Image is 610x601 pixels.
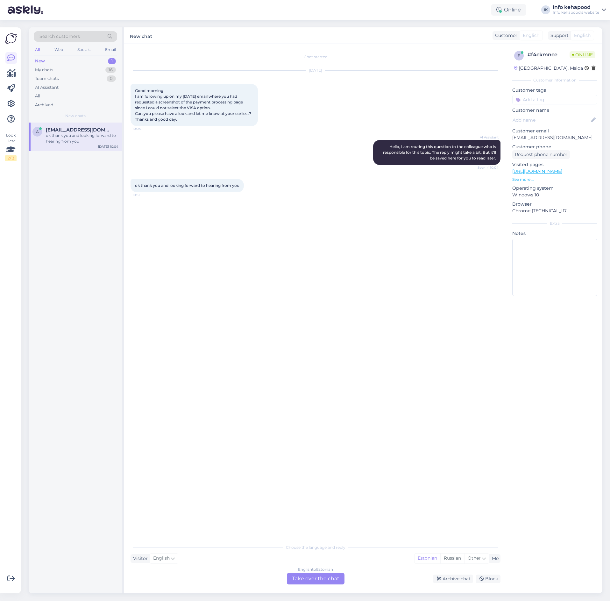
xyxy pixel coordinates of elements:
div: New [35,58,45,64]
div: [DATE] [131,67,500,73]
div: [GEOGRAPHIC_DATA], Msida [514,65,583,72]
div: All [35,93,40,99]
div: Support [548,32,569,39]
div: Archive chat [433,575,473,583]
span: 10:51 [132,193,156,197]
input: Add a tag [512,95,597,104]
div: Socials [76,46,92,54]
div: Take over the chat [287,573,344,584]
div: AI Assistant [35,84,59,91]
div: [DATE] 10:04 [98,144,118,149]
div: 16 [105,67,116,73]
span: English [523,32,539,39]
div: Request phone number [512,150,570,159]
span: Online [570,51,595,58]
div: 1 [108,58,116,64]
p: Browser [512,201,597,208]
p: Customer phone [512,144,597,150]
div: Team chats [35,75,59,82]
span: f [518,53,520,58]
span: AI Assistant [475,135,499,140]
span: a [36,129,39,134]
div: All [34,46,41,54]
div: Customer information [512,77,597,83]
span: Search customers [39,33,80,40]
p: Visited pages [512,161,597,168]
div: ok thank you and looking forward to hearing from you [46,133,118,144]
div: Web [53,46,64,54]
div: Customer [493,32,517,39]
div: English to Estonian [298,567,333,572]
div: IK [541,5,550,14]
img: Askly Logo [5,32,17,45]
p: [EMAIL_ADDRESS][DOMAIN_NAME] [512,134,597,141]
span: English [574,32,591,39]
div: Russian [440,554,464,563]
span: English [153,555,170,562]
div: 0 [107,75,116,82]
div: Archived [35,102,53,108]
p: Windows 10 [512,192,597,198]
span: 10:04 [132,126,156,131]
input: Add name [513,117,590,124]
div: Me [489,555,499,562]
a: Info kehapoodInfo kehapood's website [553,5,606,15]
div: Online [491,4,526,16]
div: My chats [35,67,53,73]
label: New chat [130,31,152,40]
span: aarond30@hotmail.com [46,127,112,133]
div: 2 / 3 [5,155,17,161]
span: Hello, I am routing this question to the colleague who is responsible for this topic. The reply m... [383,144,497,160]
span: New chats [65,113,86,119]
span: Seen ✓ 10:04 [475,165,499,170]
p: Customer email [512,128,597,134]
a: [URL][DOMAIN_NAME] [512,168,562,174]
span: Other [468,555,481,561]
div: Choose the language and reply [131,545,500,550]
p: See more ... [512,177,597,182]
div: Email [104,46,117,54]
p: Operating system [512,185,597,192]
span: ok thank you and looking forward to hearing from you [135,183,239,188]
div: Chat started [131,54,500,60]
div: Block [476,575,500,583]
div: Estonian [415,554,440,563]
span: Good morning I am following up on my [DATE] email where you had requested a screenshot of the pay... [135,88,251,122]
div: Info kehapood's website [553,10,599,15]
div: Visitor [131,555,148,562]
div: Extra [512,221,597,226]
p: Customer tags [512,87,597,94]
div: # f4ckmnce [528,51,570,59]
div: Info kehapood [553,5,599,10]
p: Customer name [512,107,597,114]
p: Notes [512,230,597,237]
p: Chrome [TECHNICAL_ID] [512,208,597,214]
div: Look Here [5,132,17,161]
